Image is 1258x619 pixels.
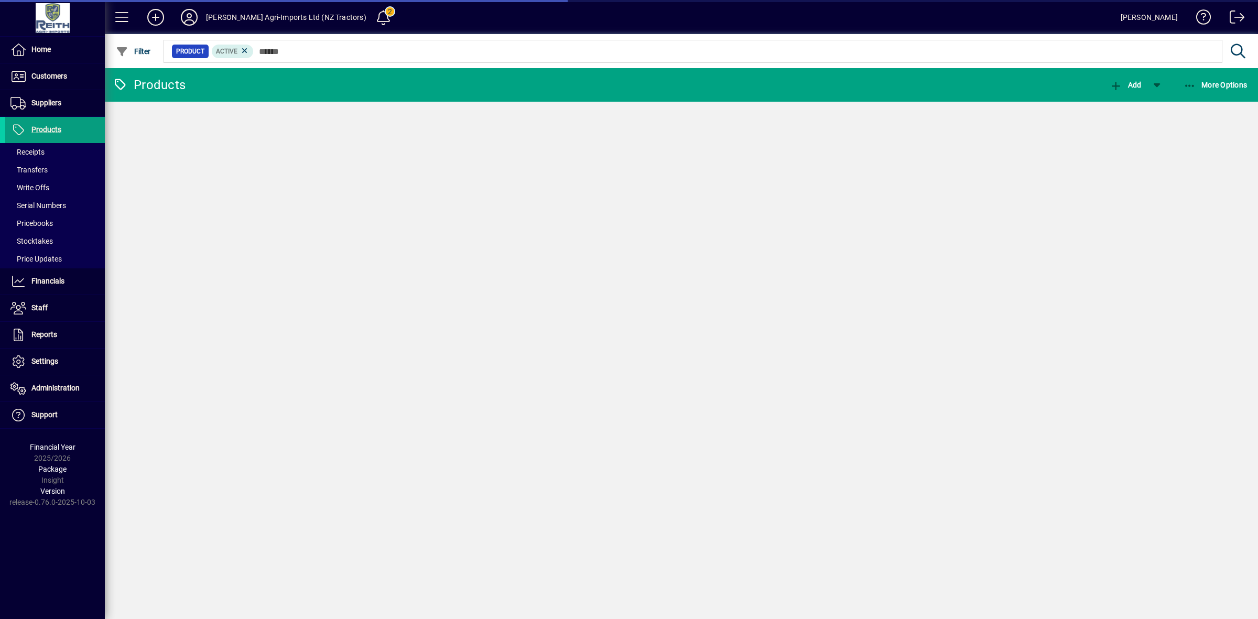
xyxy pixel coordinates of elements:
[139,8,172,27] button: Add
[10,255,62,263] span: Price Updates
[5,402,105,428] a: Support
[172,8,206,27] button: Profile
[10,219,53,227] span: Pricebooks
[1121,9,1178,26] div: [PERSON_NAME]
[5,161,105,179] a: Transfers
[10,166,48,174] span: Transfers
[38,465,67,473] span: Package
[1107,75,1144,94] button: Add
[5,375,105,401] a: Administration
[10,148,45,156] span: Receipts
[5,232,105,250] a: Stocktakes
[1110,81,1141,89] span: Add
[31,72,67,80] span: Customers
[176,46,204,57] span: Product
[5,268,105,295] a: Financials
[5,295,105,321] a: Staff
[212,45,254,58] mat-chip: Activation Status: Active
[31,45,51,53] span: Home
[1222,2,1245,36] a: Logout
[31,357,58,365] span: Settings
[10,201,66,210] span: Serial Numbers
[5,250,105,268] a: Price Updates
[116,47,151,56] span: Filter
[216,48,237,55] span: Active
[113,77,186,93] div: Products
[5,90,105,116] a: Suppliers
[5,143,105,161] a: Receipts
[31,303,48,312] span: Staff
[10,183,49,192] span: Write Offs
[5,349,105,375] a: Settings
[5,179,105,197] a: Write Offs
[5,37,105,63] a: Home
[31,125,61,134] span: Products
[30,443,75,451] span: Financial Year
[113,42,154,61] button: Filter
[1184,81,1248,89] span: More Options
[10,237,53,245] span: Stocktakes
[31,410,58,419] span: Support
[5,322,105,348] a: Reports
[206,9,366,26] div: [PERSON_NAME] Agri-Imports Ltd (NZ Tractors)
[40,487,65,495] span: Version
[5,63,105,90] a: Customers
[31,384,80,392] span: Administration
[1181,75,1250,94] button: More Options
[31,277,64,285] span: Financials
[5,197,105,214] a: Serial Numbers
[1188,2,1211,36] a: Knowledge Base
[31,330,57,339] span: Reports
[31,99,61,107] span: Suppliers
[5,214,105,232] a: Pricebooks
